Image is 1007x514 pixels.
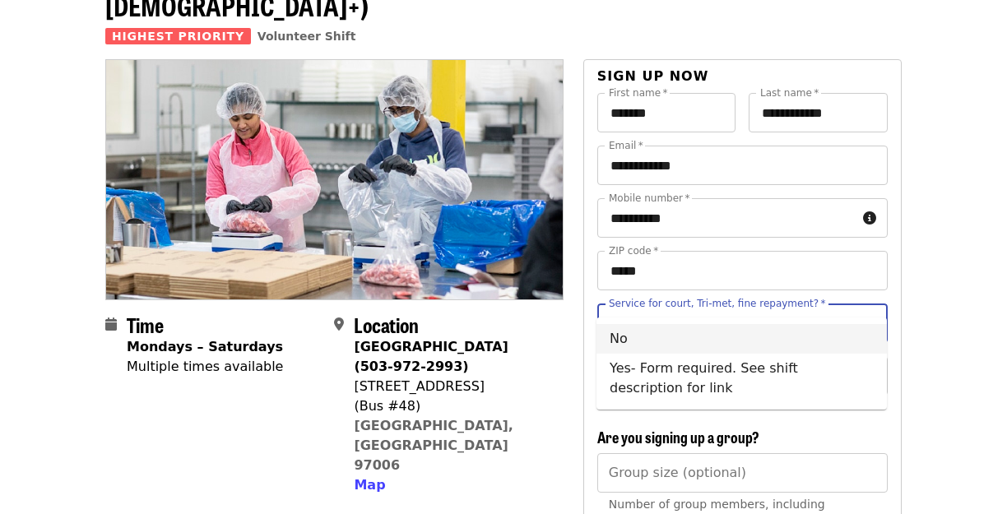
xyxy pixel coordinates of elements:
[334,317,344,332] i: map-marker-alt icon
[838,312,861,335] button: Clear
[597,146,888,185] input: Email
[596,324,887,354] li: No
[859,312,882,335] button: Close
[106,60,563,299] img: Oct/Nov/Dec - Beaverton: Repack/Sort (age 10+) organized by Oregon Food Bank
[105,317,117,332] i: calendar icon
[597,453,888,493] input: [object Object]
[596,354,887,403] li: Yes- Form required. See shift description for link
[354,339,508,374] strong: [GEOGRAPHIC_DATA] (503-972-2993)
[609,88,668,98] label: First name
[127,339,283,354] strong: Mondays – Saturdays
[354,396,550,416] div: (Bus #48)
[597,251,888,290] input: ZIP code
[105,28,251,44] span: Highest Priority
[760,88,819,98] label: Last name
[354,475,385,495] button: Map
[597,426,759,447] span: Are you signing up a group?
[749,93,888,132] input: Last name
[597,198,856,238] input: Mobile number
[863,211,876,226] i: circle-info icon
[258,30,356,43] a: Volunteer Shift
[609,141,643,150] label: Email
[127,357,283,377] div: Multiple times available
[597,68,709,84] span: Sign up now
[354,310,419,339] span: Location
[354,477,385,493] span: Map
[354,377,550,396] div: [STREET_ADDRESS]
[609,193,689,203] label: Mobile number
[609,246,658,256] label: ZIP code
[609,299,826,308] label: Service for court, Tri-met, fine repayment?
[354,418,513,473] a: [GEOGRAPHIC_DATA], [GEOGRAPHIC_DATA] 97006
[127,310,164,339] span: Time
[597,93,736,132] input: First name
